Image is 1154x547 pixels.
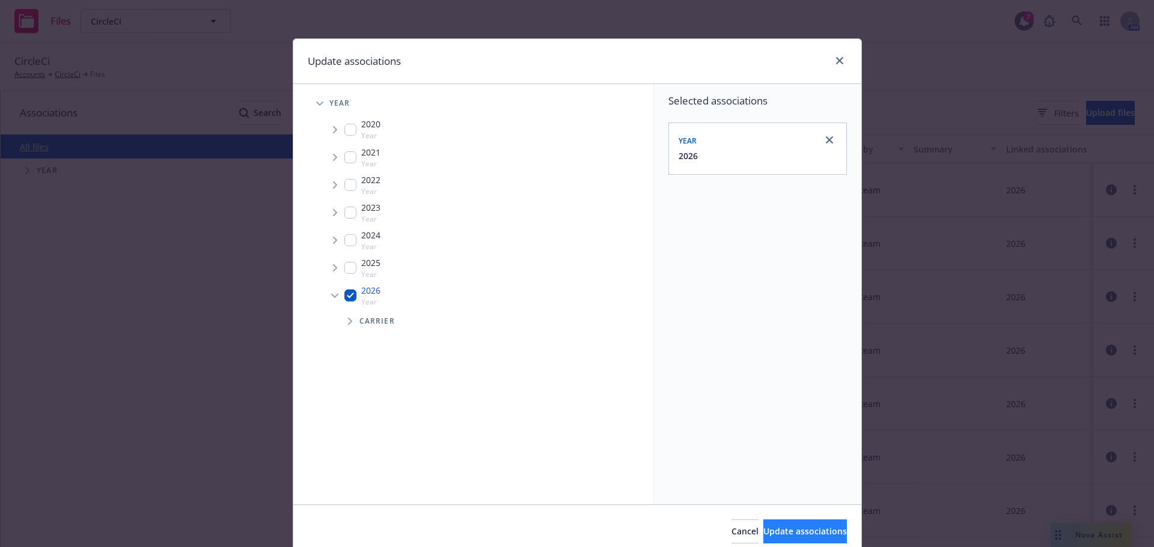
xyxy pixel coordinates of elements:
[731,525,759,537] span: Cancel
[679,136,697,146] span: Year
[832,53,847,68] a: close
[361,214,380,224] span: Year
[763,525,847,537] span: Update associations
[361,229,380,241] span: 2024
[361,159,380,169] span: Year
[293,91,653,333] div: Tree Example
[361,118,380,130] span: 2020
[679,150,698,162] button: 2026
[361,146,380,159] span: 2021
[361,269,380,279] span: Year
[308,53,401,69] h1: Update associations
[822,133,837,147] a: close
[361,297,380,307] span: Year
[361,256,380,269] span: 2025
[361,130,380,141] span: Year
[329,100,350,107] span: Year
[361,174,380,186] span: 2022
[668,94,847,108] span: Selected associations
[361,241,380,252] span: Year
[359,318,395,325] span: Carrier
[361,284,380,297] span: 2026
[361,201,380,214] span: 2023
[361,186,380,196] span: Year
[763,519,847,543] button: Update associations
[731,519,759,543] button: Cancel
